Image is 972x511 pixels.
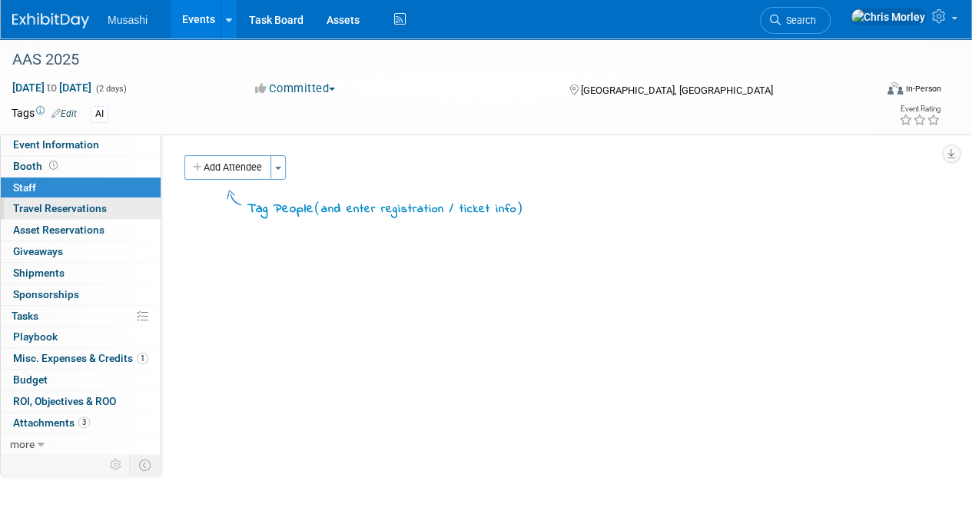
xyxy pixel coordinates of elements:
[805,80,941,103] div: Event Format
[887,82,903,95] img: Format-Inperson.png
[1,178,161,198] a: Staff
[1,434,161,455] a: more
[13,416,90,429] span: Attachments
[1,413,161,433] a: Attachments3
[12,310,38,322] span: Tasks
[12,81,92,95] span: [DATE] [DATE]
[1,134,161,155] a: Event Information
[130,455,161,475] td: Toggle Event Tabs
[10,438,35,450] span: more
[1,198,161,219] a: Travel Reservations
[13,352,148,364] span: Misc. Expenses & Credits
[13,245,63,257] span: Giveaways
[1,370,161,390] a: Budget
[137,353,148,364] span: 1
[13,330,58,343] span: Playbook
[905,83,941,95] div: In-Person
[95,84,127,94] span: (2 days)
[781,15,816,26] span: Search
[51,108,77,119] a: Edit
[1,306,161,327] a: Tasks
[13,181,36,194] span: Staff
[13,224,104,236] span: Asset Reservations
[760,7,831,34] a: Search
[12,13,89,28] img: ExhibitDay
[78,416,90,428] span: 3
[46,160,61,171] span: Booth not reserved yet
[1,327,161,347] a: Playbook
[899,105,940,113] div: Event Rating
[851,8,926,25] img: Chris Morley
[1,263,161,284] a: Shipments
[13,288,79,300] span: Sponsorships
[108,14,148,26] span: Musashi
[13,373,48,386] span: Budget
[13,267,65,279] span: Shipments
[1,156,161,177] a: Booth
[12,105,77,123] td: Tags
[1,348,161,369] a: Misc. Expenses & Credits1
[1,391,161,412] a: ROI, Objectives & ROO
[103,455,130,475] td: Personalize Event Tab Strip
[184,155,271,180] button: Add Attendee
[250,81,341,97] button: Committed
[13,202,107,214] span: Travel Reservations
[580,85,772,96] span: [GEOGRAPHIC_DATA], [GEOGRAPHIC_DATA]
[1,284,161,305] a: Sponsorships
[321,201,516,217] span: and enter registration / ticket info
[45,81,59,94] span: to
[7,46,862,74] div: AAS 2025
[13,160,61,172] span: Booth
[91,106,108,122] div: AI
[1,220,161,241] a: Asset Reservations
[516,200,523,215] span: )
[1,241,161,262] a: Giveaways
[13,138,99,151] span: Event Information
[314,200,321,215] span: (
[247,198,523,219] div: Tag People
[13,395,116,407] span: ROI, Objectives & ROO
